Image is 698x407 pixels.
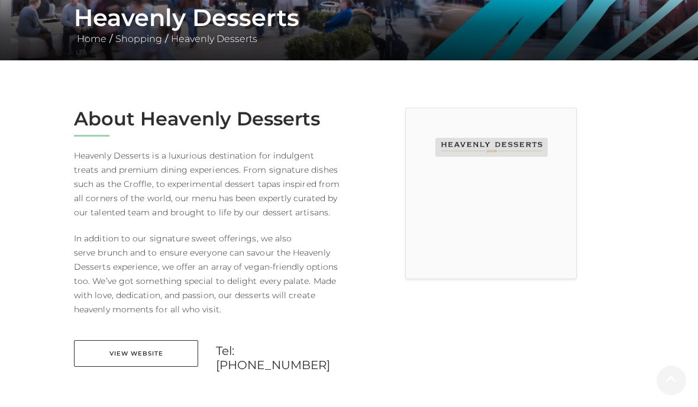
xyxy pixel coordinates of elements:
[74,108,340,130] h2: About Heavenly Desserts
[65,4,633,46] div: / /
[74,231,340,316] p: In addition to our signature sweet offerings, we also serve brunch and to ensure everyone can sav...
[74,340,198,367] a: View Website
[74,148,340,219] p: Heavenly Desserts is a luxurious destination for indulgent treats and premium dining experiences....
[168,33,260,44] a: Heavenly Desserts
[216,344,340,372] a: Tel: [PHONE_NUMBER]
[74,4,624,32] h1: Heavenly Desserts
[112,33,165,44] a: Shopping
[74,33,109,44] a: Home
